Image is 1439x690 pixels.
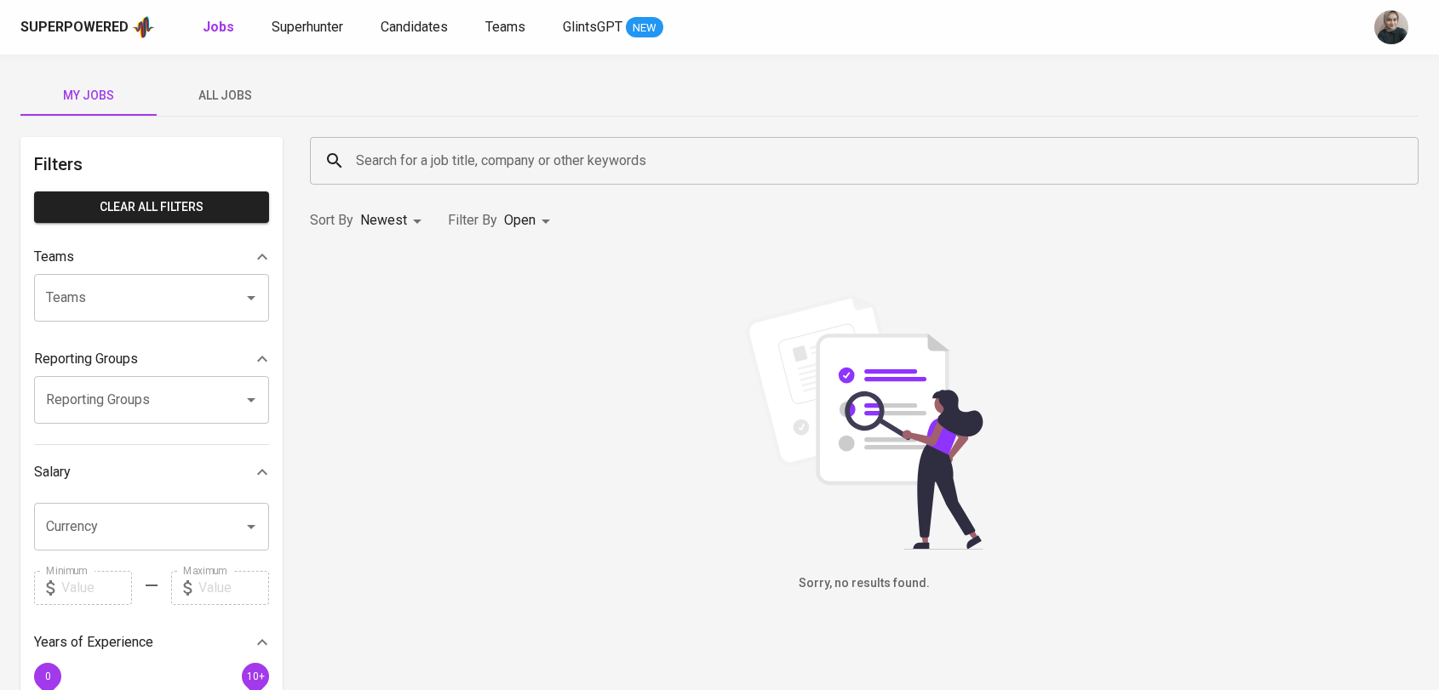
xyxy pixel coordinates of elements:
div: Superpowered [20,18,129,37]
button: Open [239,286,263,310]
a: Superpoweredapp logo [20,14,155,40]
a: Candidates [381,17,451,38]
p: Newest [360,210,407,231]
p: Sort By [310,210,353,231]
button: Open [239,515,263,539]
img: app logo [132,14,155,40]
p: Filter By [448,210,497,231]
span: All Jobs [167,85,283,106]
a: Superhunter [272,17,347,38]
input: Value [61,571,132,605]
p: Salary [34,462,71,482]
div: Years of Experience [34,625,269,659]
b: Jobs [203,19,234,35]
span: 0 [44,670,50,681]
span: My Jobs [31,85,146,106]
a: Teams [485,17,529,38]
div: Teams [34,240,269,274]
button: Open [239,388,263,412]
span: 10+ [246,670,264,681]
span: Teams [485,19,525,35]
div: Salary [34,455,269,489]
span: Candidates [381,19,448,35]
img: file_searching.svg [737,294,992,550]
h6: Filters [34,151,269,178]
a: GlintsGPT NEW [563,17,663,38]
a: Jobs [203,17,238,38]
img: rani.kulsum@glints.com [1374,10,1408,44]
p: Teams [34,247,74,267]
span: GlintsGPT [563,19,622,35]
span: Open [504,212,536,228]
button: Clear All filters [34,191,269,223]
span: Clear All filters [48,197,255,218]
span: NEW [626,20,663,37]
div: Open [504,205,556,237]
div: Reporting Groups [34,342,269,376]
p: Reporting Groups [34,349,138,369]
p: Years of Experience [34,632,153,653]
h6: Sorry, no results found. [310,574,1419,593]
span: Superhunter [272,19,343,35]
div: Newest [360,205,427,237]
input: Value [198,571,269,605]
